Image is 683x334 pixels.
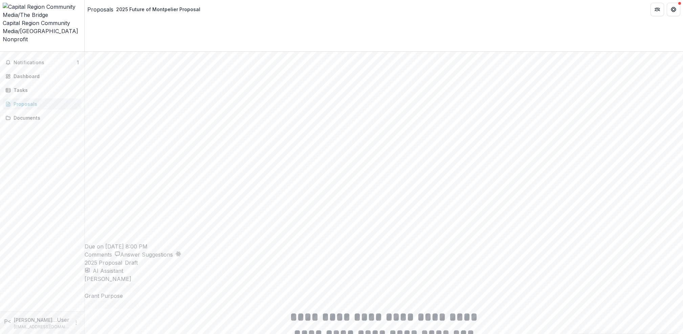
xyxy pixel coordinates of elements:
[3,57,82,68] button: Notifications1
[3,112,82,123] a: Documents
[120,251,181,259] button: Answer Suggestions
[14,60,77,66] span: Notifications
[651,3,664,16] button: Partners
[3,98,82,110] a: Proposals
[85,251,120,259] button: Comments
[77,59,79,65] span: 1
[667,3,680,16] button: Get Help
[3,85,82,96] a: Tasks
[85,259,122,267] p: 2025 Proposal
[14,316,57,324] p: [PERSON_NAME] <[EMAIL_ADDRESS][DOMAIN_NAME]>
[4,317,11,326] div: Paul Gambill <ops@montpelierbridge.com>
[90,267,123,275] button: AI Assistant
[57,316,69,324] p: User
[14,324,69,330] p: [EMAIL_ADDRESS][DOMAIN_NAME]
[116,6,200,13] div: 2025 Future of Montpelier Proposal
[3,71,82,82] a: Dashboard
[3,3,82,19] img: Capital Region Community Media/The Bridge
[14,73,76,80] div: Dashboard
[125,259,138,267] span: Draft
[85,242,683,251] p: Due on [DATE] 8:00 PM
[85,267,90,273] button: download-proposal
[87,4,203,14] nav: breadcrumb
[72,319,80,327] button: More
[14,87,76,94] div: Tasks
[14,100,76,108] div: Proposals
[85,275,683,283] p: [PERSON_NAME]
[3,19,82,35] div: Capital Region Community Media/[GEOGRAPHIC_DATA]
[3,36,28,43] span: Nonprofit
[14,114,76,121] div: Documents
[87,5,113,14] a: Proposals
[85,292,683,300] p: Grant Purpose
